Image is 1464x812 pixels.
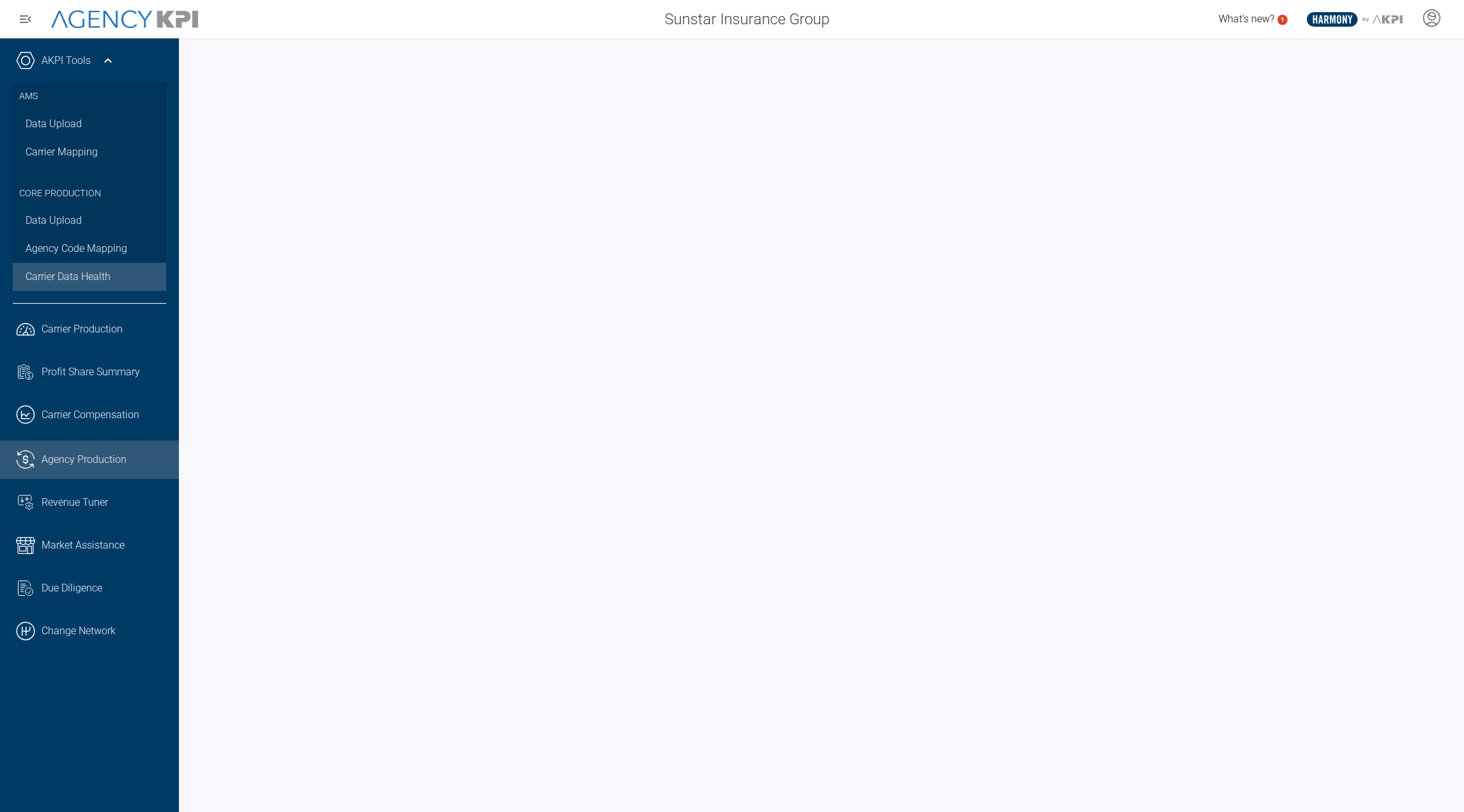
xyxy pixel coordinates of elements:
text: 1 [1281,16,1284,23]
span: Sunstar Insurance Group [665,8,829,31]
a: Carrier Mapping [13,138,166,166]
span: Profit Share Summary [42,364,140,380]
span: Carrier Compensation [42,407,139,423]
a: Data Upload [13,110,166,138]
span: Carrier Data Health [26,269,111,285]
a: Carrier Data Health [13,263,166,291]
a: AKPI Tools [42,53,91,68]
a: 1 [1277,15,1288,25]
span: Revenue Tuner [42,495,108,510]
span: Carrier Production [42,322,123,337]
span: Due Diligence [42,581,102,596]
h3: Core Production [19,173,160,207]
span: Market Assistance [42,538,125,553]
h3: AMS [19,83,160,110]
a: Data Upload [13,207,166,235]
a: Agency Code Mapping [13,235,166,263]
span: What's new? [1219,13,1274,25]
span: Agency Production [42,452,127,467]
img: AgencyKPI [51,10,198,29]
